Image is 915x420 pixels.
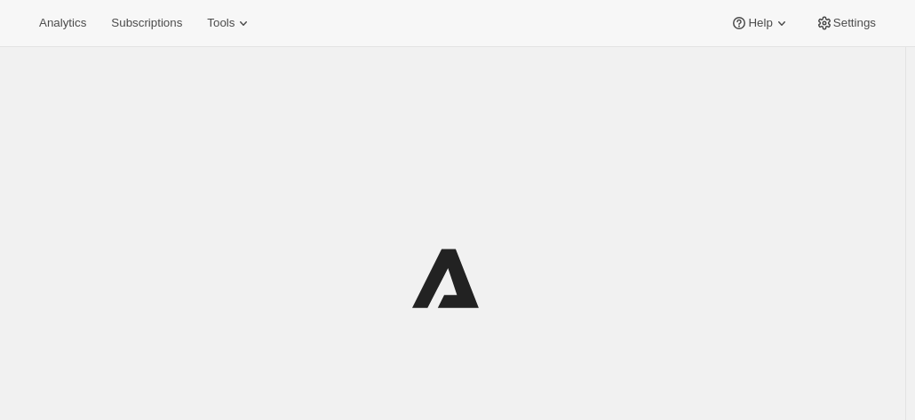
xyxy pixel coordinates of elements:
span: Analytics [39,16,86,30]
span: Tools [207,16,235,30]
span: Help [748,16,772,30]
button: Analytics [28,11,97,36]
span: Settings [833,16,876,30]
button: Subscriptions [100,11,193,36]
button: Settings [805,11,887,36]
span: Subscriptions [111,16,182,30]
button: Tools [196,11,263,36]
button: Help [720,11,800,36]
